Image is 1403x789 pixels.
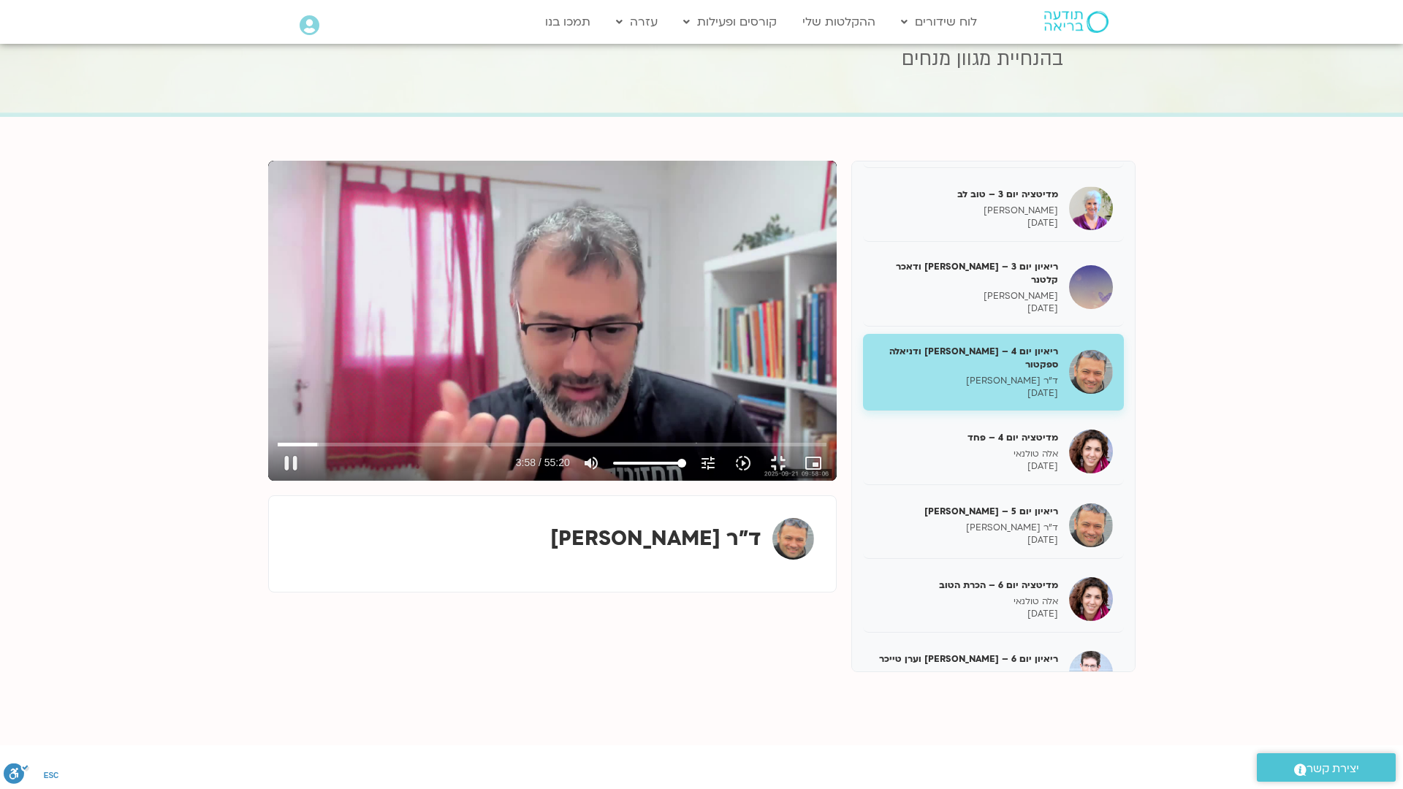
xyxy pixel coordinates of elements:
p: [DATE] [874,608,1058,620]
a: לוח שידורים [894,8,984,36]
img: ריאיון יום 5 – אסף סטי אל-בר ודנה ברגר [1069,503,1113,547]
a: יצירת קשר [1257,753,1396,782]
img: תודעה בריאה [1044,11,1109,33]
img: ד"ר אסף סטי אל בר [772,518,814,560]
strong: ד"ר [PERSON_NAME] [550,525,761,552]
img: מדיטציה יום 6 – הכרת הטוב [1069,577,1113,621]
h5: מדיטציה יום 3 – טוב לב [874,188,1058,201]
span: יצירת קשר [1307,759,1359,779]
p: אלה טולנאי [874,595,1058,608]
p: אלה טולנאי [874,448,1058,460]
p: [DATE] [874,460,1058,473]
p: [PERSON_NAME] [874,669,1058,682]
a: עזרה [609,8,665,36]
img: ריאיון יום 6 – אסף סטי אל-בר וערן טייכר [1069,651,1113,695]
p: ד"ר [PERSON_NAME] [874,522,1058,534]
p: [PERSON_NAME] [874,290,1058,302]
h5: ריאיון יום 3 – [PERSON_NAME] ודאכר קלטנר [874,260,1058,286]
h5: ריאיון יום 6 – [PERSON_NAME] וערן טייכר [874,652,1058,666]
p: ד"ר [PERSON_NAME] [874,375,1058,387]
h5: מדיטציה יום 6 – הכרת הטוב [874,579,1058,592]
a: ההקלטות שלי [795,8,883,36]
p: [DATE] [874,217,1058,229]
h5: ריאיון יום 5 – [PERSON_NAME] [874,505,1058,518]
p: [DATE] [874,534,1058,546]
a: תמכו בנו [538,8,598,36]
p: [DATE] [874,387,1058,400]
img: ריאיון יום 4 – אסף סטי אל-בר ודניאלה ספקטור [1069,350,1113,394]
img: מדיטציה יום 3 – טוב לב [1069,186,1113,230]
span: בהנחיית [997,46,1063,72]
a: קורסים ופעילות [676,8,784,36]
p: [DATE] [874,302,1058,315]
img: ריאיון יום 3 – טארה בראך ודאכר קלטנר [1069,265,1113,309]
p: [PERSON_NAME] [874,205,1058,217]
h5: מדיטציה יום 4 – פחד [874,431,1058,444]
img: מדיטציה יום 4 – פחד [1069,430,1113,473]
h5: ריאיון יום 4 – [PERSON_NAME] ודניאלה ספקטור [874,345,1058,371]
